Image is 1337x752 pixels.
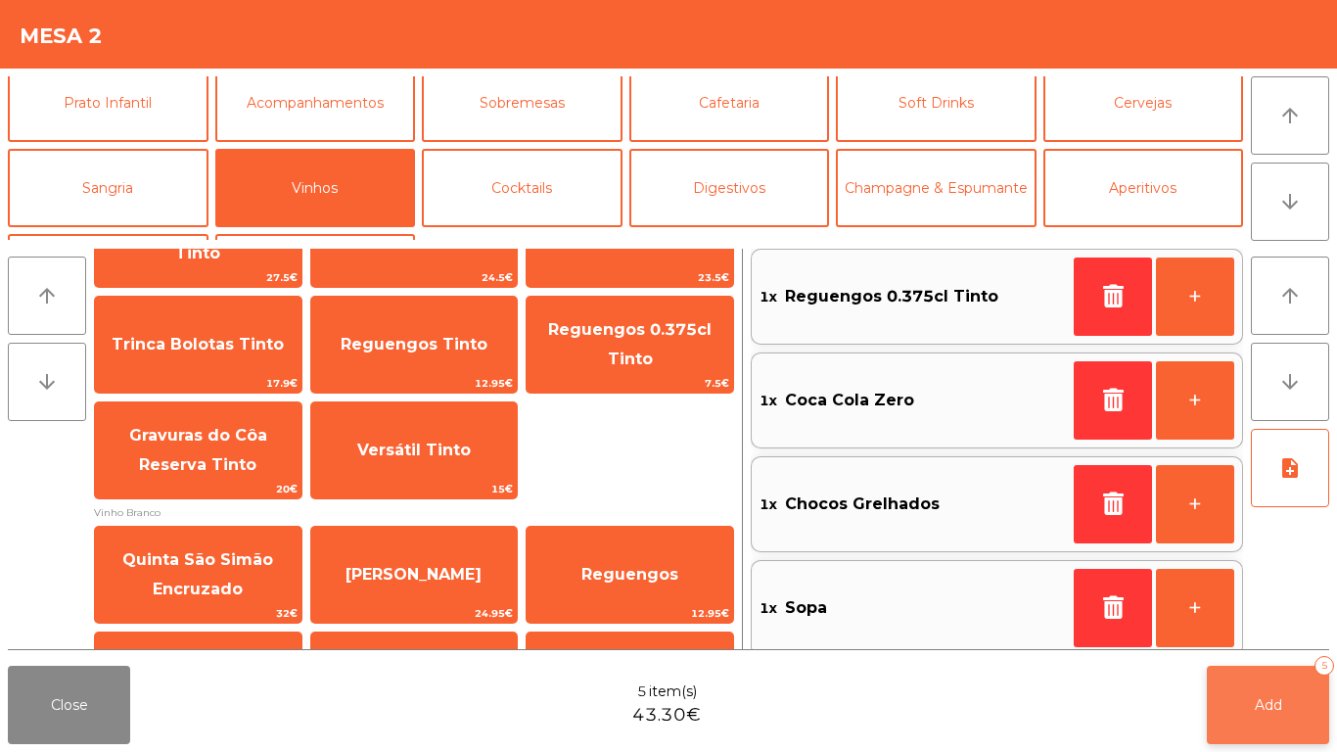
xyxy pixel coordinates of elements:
i: arrow_downward [1278,370,1302,394]
button: Add5 [1207,666,1329,744]
span: Vinho Branco [94,503,734,522]
button: Gins [8,234,208,312]
span: 24.95€ [311,604,518,623]
span: Reguengos [581,565,678,584]
span: 1x [760,386,777,415]
button: arrow_upward [8,257,86,335]
span: Quinta São Simão Encruzado [122,550,273,598]
div: 5 [1314,656,1334,676]
button: Sangria [8,149,208,227]
button: arrow_downward [1251,343,1329,421]
span: 43.30€ [632,702,701,728]
button: Sobremesas [422,64,622,142]
span: 17.9€ [95,374,301,393]
span: 23.5€ [527,268,733,287]
span: Coca Cola Zero [785,386,914,415]
button: Cafetaria [629,64,830,142]
button: arrow_downward [1251,163,1329,241]
i: arrow_upward [1278,104,1302,127]
i: arrow_downward [1278,190,1302,213]
button: Take-Away [215,234,416,312]
span: Reguengos 0.375cl Tinto [785,282,998,311]
button: arrow_upward [1251,257,1329,335]
span: Versátil Tinto [357,441,471,459]
span: item(s) [649,681,697,702]
button: Digestivos [629,149,830,227]
span: Sopa [785,593,827,623]
button: Champagne & Espumante [836,149,1037,227]
span: Gravuras do Côa Reserva Tinto [129,426,267,474]
span: Reguengos 0.375cl Tinto [548,320,712,368]
button: + [1156,361,1234,440]
button: Soft Drinks [836,64,1037,142]
button: Prato Infantil [8,64,208,142]
span: 12.95€ [527,604,733,623]
span: 1x [760,490,777,519]
i: arrow_upward [1278,284,1302,307]
span: 12.95€ [311,374,518,393]
span: 1x [760,593,777,623]
span: 27.5€ [95,268,301,287]
button: Aperitivos [1043,149,1244,227]
span: Trinca Bolotas Tinto [112,335,284,353]
button: + [1156,258,1234,336]
button: arrow_downward [8,343,86,421]
button: Close [8,666,130,744]
button: note_add [1251,429,1329,507]
span: 15€ [311,480,518,498]
button: + [1156,465,1234,543]
i: note_add [1278,456,1302,480]
button: Acompanhamentos [215,64,416,142]
button: Cervejas [1043,64,1244,142]
span: 24.5€ [311,268,518,287]
span: [PERSON_NAME] [346,565,482,584]
button: Vinhos [215,149,416,227]
span: Reguengos Tinto [341,335,487,353]
button: Cocktails [422,149,622,227]
span: 7.5€ [527,374,733,393]
i: arrow_downward [35,370,59,394]
span: Chocos Grelhados [785,490,940,519]
span: 5 [637,681,647,702]
h4: Mesa 2 [20,22,103,51]
span: 1x [760,282,777,311]
span: Add [1255,696,1282,714]
button: + [1156,569,1234,647]
span: 20€ [95,480,301,498]
span: 32€ [95,604,301,623]
button: arrow_upward [1251,76,1329,155]
i: arrow_upward [35,284,59,307]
